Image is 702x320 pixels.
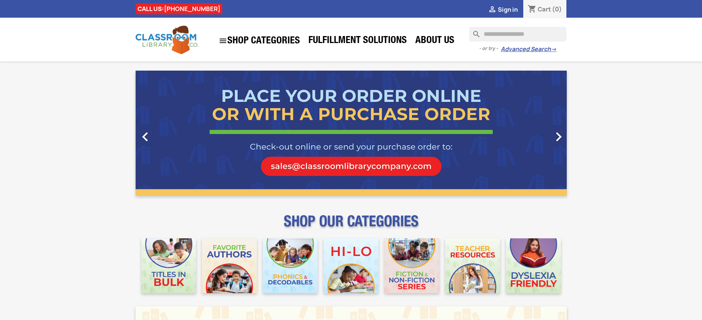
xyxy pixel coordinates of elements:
img: CLC_Teacher_Resources_Mobile.jpg [445,238,500,293]
i: search [469,27,478,36]
a: SHOP CATEGORIES [215,33,304,49]
input: Search [469,27,566,42]
img: Classroom Library Company [136,26,198,54]
span: → [551,46,556,53]
img: CLC_Dyslexia_Mobile.jpg [506,238,561,293]
p: SHOP OUR CATEGORIES [136,219,567,232]
img: CLC_Bulk_Mobile.jpg [142,238,196,293]
span: Cart [538,5,551,13]
a:  Sign in [488,6,518,14]
i:  [219,36,227,45]
img: CLC_Phonics_And_Decodables_Mobile.jpg [263,238,318,293]
span: - or try - [479,45,501,52]
img: CLC_HiLo_Mobile.jpg [324,238,378,293]
a: [PHONE_NUMBER] [164,5,220,13]
img: CLC_Fiction_Nonfiction_Mobile.jpg [384,238,439,293]
ul: Carousel container [136,71,567,196]
i: shopping_cart [528,5,537,14]
a: Fulfillment Solutions [305,34,411,49]
i:  [488,6,497,14]
i:  [136,128,154,146]
span: (0) [552,5,562,13]
i:  [549,128,568,146]
div: CALL US: [136,3,222,14]
a: About Us [412,34,458,49]
a: Previous [136,71,200,196]
span: Sign in [498,6,518,14]
a: Advanced Search→ [501,46,556,53]
img: CLC_Favorite_Authors_Mobile.jpg [202,238,257,293]
a: Next [502,71,567,196]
